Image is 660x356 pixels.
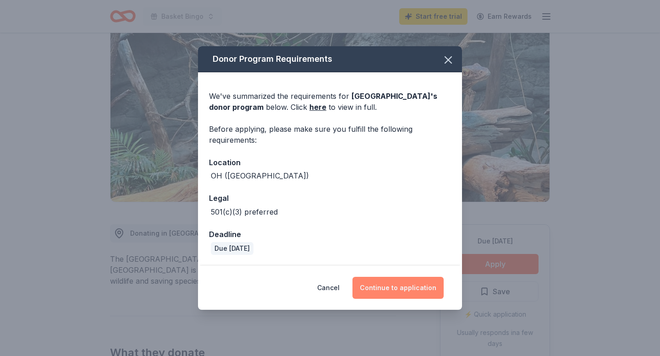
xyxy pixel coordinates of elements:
div: Location [209,156,451,168]
div: OH ([GEOGRAPHIC_DATA]) [211,170,309,181]
div: 501(c)(3) preferred [211,206,278,217]
button: Cancel [317,277,340,299]
div: Donor Program Requirements [198,46,462,72]
div: Legal [209,192,451,204]
div: Before applying, please make sure you fulfill the following requirements: [209,124,451,146]
a: here [309,102,326,113]
div: Deadline [209,228,451,240]
button: Continue to application [352,277,444,299]
div: We've summarized the requirements for below. Click to view in full. [209,91,451,113]
div: Due [DATE] [211,242,253,255]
